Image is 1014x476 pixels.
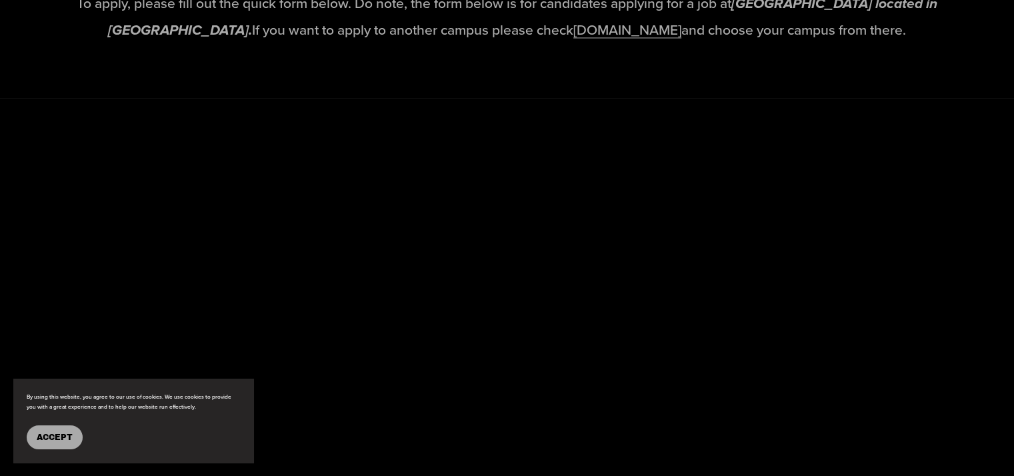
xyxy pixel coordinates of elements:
[37,433,73,442] span: Accept
[27,425,83,449] button: Accept
[27,392,240,412] p: By using this website, you agree to our use of cookies. We use cookies to provide you with a grea...
[13,379,253,463] section: Cookie banner
[41,131,973,465] iframe: EIS Recruitment Mansourieh
[573,19,681,39] a: [DOMAIN_NAME]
